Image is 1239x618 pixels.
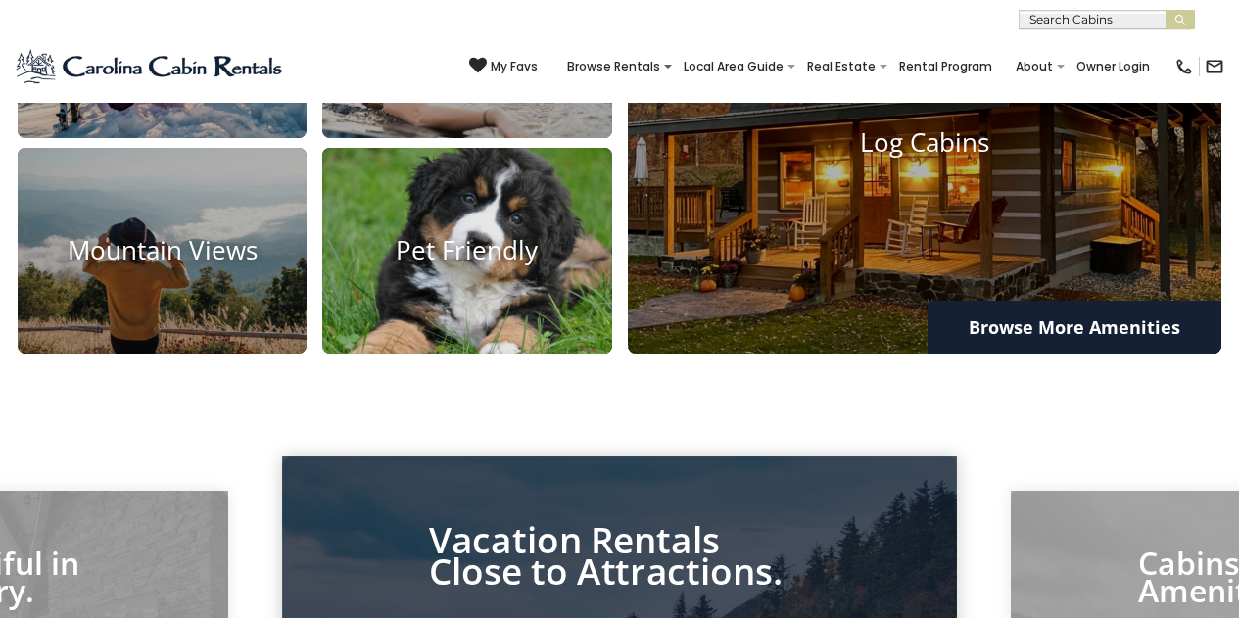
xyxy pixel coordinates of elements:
[1006,53,1063,80] a: About
[889,53,1002,80] a: Rental Program
[1067,53,1160,80] a: Owner Login
[1205,57,1224,76] img: mail-regular-black.png
[322,148,611,354] a: Pet Friendly
[928,301,1221,354] a: Browse More Amenities
[469,57,538,76] a: My Favs
[628,127,1222,158] h4: Log Cabins
[491,58,538,75] span: My Favs
[429,524,811,587] p: Vacation Rentals Close to Attractions.
[322,235,611,265] h4: Pet Friendly
[15,47,286,86] img: Blue-2.png
[18,235,307,265] h4: Mountain Views
[674,53,793,80] a: Local Area Guide
[18,148,307,354] a: Mountain Views
[1174,57,1194,76] img: phone-regular-black.png
[797,53,885,80] a: Real Estate
[557,53,670,80] a: Browse Rentals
